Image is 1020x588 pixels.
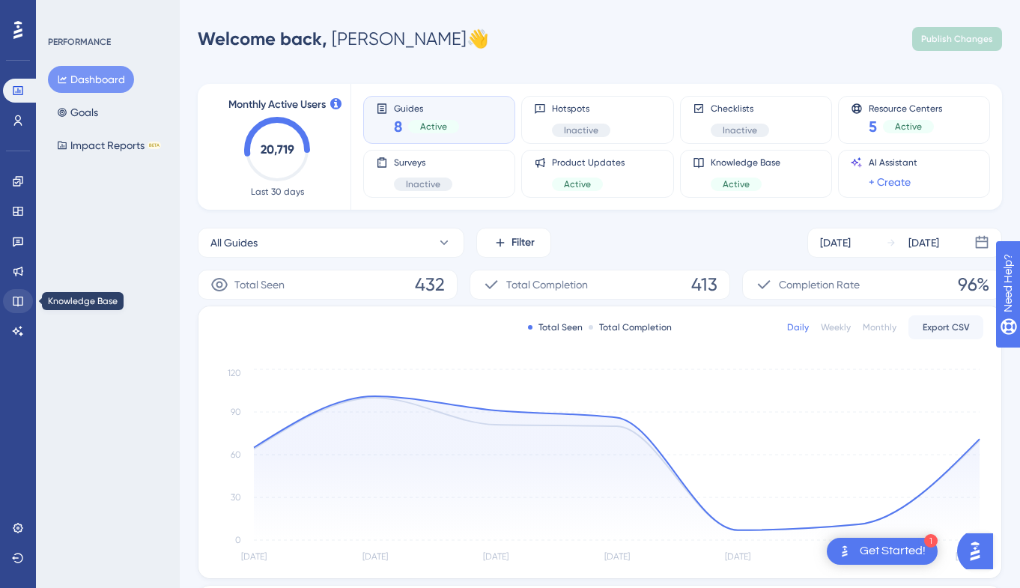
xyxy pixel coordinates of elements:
[956,551,981,562] tspan: [DATE]
[210,234,258,252] span: All Guides
[406,178,440,190] span: Inactive
[48,66,134,93] button: Dashboard
[394,116,402,137] span: 8
[198,228,464,258] button: All Guides
[394,157,452,169] span: Surveys
[198,28,327,49] span: Welcome back,
[528,321,583,333] div: Total Seen
[863,321,896,333] div: Monthly
[921,33,993,45] span: Publish Changes
[779,276,860,294] span: Completion Rate
[604,551,630,562] tspan: [DATE]
[35,4,94,22] span: Need Help?
[869,116,877,137] span: 5
[48,36,111,48] div: PERFORMANCE
[895,121,922,133] span: Active
[589,321,672,333] div: Total Completion
[860,543,926,560] div: Get Started!
[723,178,750,190] span: Active
[198,27,489,51] div: [PERSON_NAME] 👋
[552,103,610,115] span: Hotspots
[923,321,970,333] span: Export CSV
[787,321,809,333] div: Daily
[231,449,241,460] tspan: 60
[394,103,459,113] span: Guides
[725,551,750,562] tspan: [DATE]
[827,538,938,565] div: Open Get Started! checklist, remaining modules: 1
[48,99,107,126] button: Goals
[231,492,241,503] tspan: 30
[912,27,1002,51] button: Publish Changes
[711,103,769,115] span: Checklists
[957,529,1002,574] iframe: UserGuiding AI Assistant Launcher
[420,121,447,133] span: Active
[711,157,780,169] span: Knowledge Base
[564,178,591,190] span: Active
[821,321,851,333] div: Weekly
[483,551,509,562] tspan: [DATE]
[261,142,294,157] text: 20,719
[228,96,326,114] span: Monthly Active Users
[251,186,304,198] span: Last 30 days
[235,535,241,545] tspan: 0
[958,273,989,297] span: 96%
[506,276,588,294] span: Total Completion
[231,407,241,417] tspan: 90
[241,551,267,562] tspan: [DATE]
[476,228,551,258] button: Filter
[148,142,161,149] div: BETA
[924,534,938,548] div: 1
[908,315,983,339] button: Export CSV
[511,234,535,252] span: Filter
[820,234,851,252] div: [DATE]
[908,234,939,252] div: [DATE]
[234,276,285,294] span: Total Seen
[691,273,717,297] span: 413
[552,157,625,169] span: Product Updates
[228,368,241,378] tspan: 120
[564,124,598,136] span: Inactive
[869,173,911,191] a: + Create
[48,132,170,159] button: Impact ReportsBETA
[723,124,757,136] span: Inactive
[869,103,942,113] span: Resource Centers
[836,542,854,560] img: launcher-image-alternative-text
[362,551,388,562] tspan: [DATE]
[415,273,445,297] span: 432
[869,157,917,169] span: AI Assistant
